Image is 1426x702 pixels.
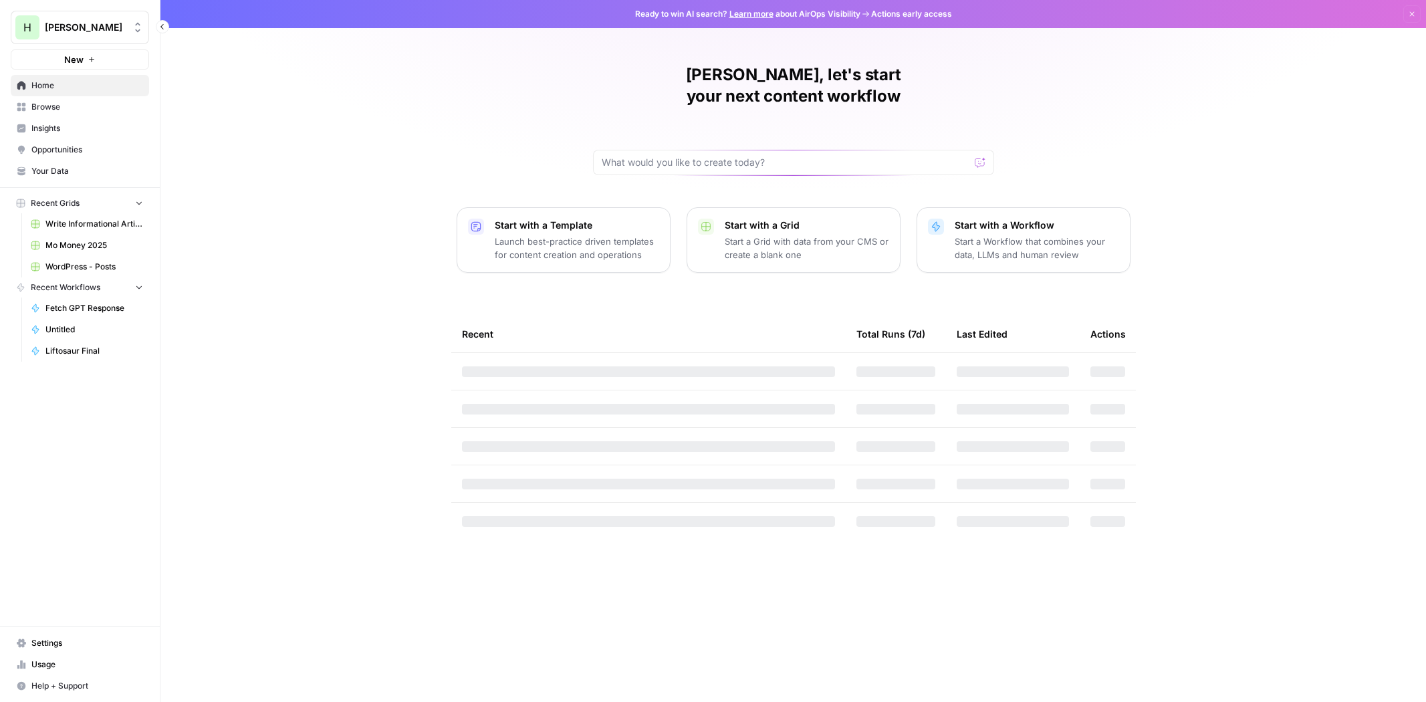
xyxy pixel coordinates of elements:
a: Untitled [25,319,149,340]
a: Usage [11,654,149,675]
div: Total Runs (7d) [856,316,925,352]
div: Last Edited [957,316,1007,352]
span: Write Informational Article [45,218,143,230]
button: Start with a WorkflowStart a Workflow that combines your data, LLMs and human review [917,207,1131,273]
a: Insights [11,118,149,139]
span: Recent Grids [31,197,80,209]
a: Fetch GPT Response [25,298,149,319]
p: Start with a Grid [725,219,889,232]
span: Actions early access [871,8,952,20]
span: Home [31,80,143,92]
span: Help + Support [31,680,143,692]
span: Insights [31,122,143,134]
span: Liftosaur Final [45,345,143,357]
span: Recent Workflows [31,281,100,294]
a: Opportunities [11,139,149,160]
div: Recent [462,316,835,352]
p: Launch best-practice driven templates for content creation and operations [495,235,659,261]
h1: [PERSON_NAME], let's start your next content workflow [593,64,994,107]
p: Start with a Workflow [955,219,1119,232]
a: Liftosaur Final [25,340,149,362]
a: WordPress - Posts [25,256,149,277]
p: Start a Workflow that combines your data, LLMs and human review [955,235,1119,261]
a: Mo Money 2025 [25,235,149,256]
button: Recent Workflows [11,277,149,298]
div: Actions [1090,316,1126,352]
a: Learn more [729,9,774,19]
span: Untitled [45,324,143,336]
button: Start with a TemplateLaunch best-practice driven templates for content creation and operations [457,207,671,273]
span: Opportunities [31,144,143,156]
button: Recent Grids [11,193,149,213]
span: Browse [31,101,143,113]
button: Workspace: Hasbrook [11,11,149,44]
p: Start with a Template [495,219,659,232]
button: New [11,49,149,70]
span: Settings [31,637,143,649]
span: H [23,19,31,35]
span: Fetch GPT Response [45,302,143,314]
button: Start with a GridStart a Grid with data from your CMS or create a blank one [687,207,901,273]
button: Help + Support [11,675,149,697]
span: WordPress - Posts [45,261,143,273]
a: Home [11,75,149,96]
a: Your Data [11,160,149,182]
a: Write Informational Article [25,213,149,235]
span: [PERSON_NAME] [45,21,126,34]
p: Start a Grid with data from your CMS or create a blank one [725,235,889,261]
span: Usage [31,659,143,671]
input: What would you like to create today? [602,156,969,169]
span: Mo Money 2025 [45,239,143,251]
span: Ready to win AI search? about AirOps Visibility [635,8,860,20]
span: New [64,53,84,66]
a: Settings [11,632,149,654]
span: Your Data [31,165,143,177]
a: Browse [11,96,149,118]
